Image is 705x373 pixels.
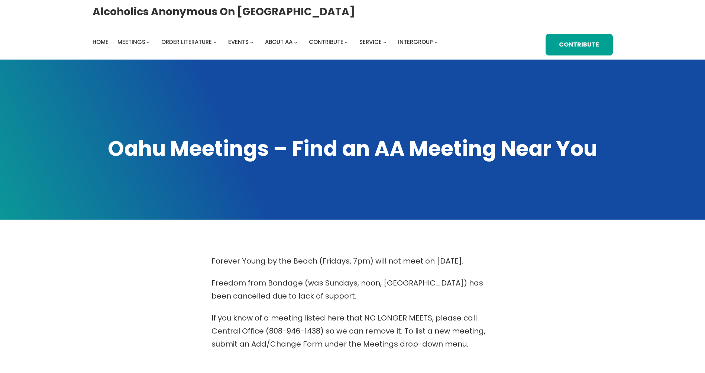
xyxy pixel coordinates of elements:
a: Intergroup [398,37,433,47]
a: Events [228,37,249,47]
p: Forever Young by the Beach (Fridays, 7pm) will not meet on [DATE]. [211,255,494,268]
button: Order Literature submenu [213,40,217,44]
button: Service submenu [383,40,387,44]
span: Home [93,38,109,46]
span: Contribute [309,38,343,46]
a: Contribute [309,37,343,47]
p: If you know of a meeting listed here that NO LONGER MEETS, please call Central Office (808-946-14... [211,312,494,351]
button: Events submenu [250,40,253,44]
button: Meetings submenu [146,40,150,44]
a: Contribute [546,34,612,55]
nav: Intergroup [93,37,440,47]
span: About AA [265,38,292,46]
h1: Oahu Meetings – Find an AA Meeting Near You [93,135,613,163]
button: Intergroup submenu [434,40,438,44]
a: About AA [265,37,292,47]
span: Order Literature [161,38,212,46]
span: Events [228,38,249,46]
button: About AA submenu [294,40,297,44]
span: Meetings [117,38,145,46]
span: Service [359,38,382,46]
a: Service [359,37,382,47]
button: Contribute submenu [345,40,348,44]
a: Alcoholics Anonymous on [GEOGRAPHIC_DATA] [93,3,355,21]
span: Intergroup [398,38,433,46]
a: Home [93,37,109,47]
p: Freedom from Bondage (was Sundays, noon, [GEOGRAPHIC_DATA]) has been cancelled due to lack of sup... [211,277,494,303]
a: Meetings [117,37,145,47]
